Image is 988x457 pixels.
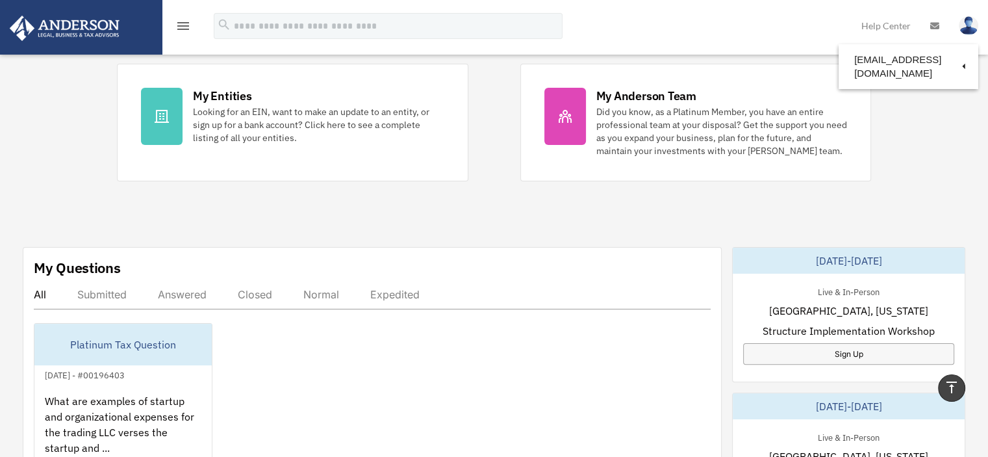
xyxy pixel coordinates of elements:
[959,16,978,35] img: User Pic
[6,16,123,41] img: Anderson Advisors Platinum Portal
[370,288,420,301] div: Expedited
[938,374,965,402] a: vertical_align_top
[117,64,468,181] a: My Entities Looking for an EIN, want to make an update to an entity, or sign up for a bank accoun...
[77,288,127,301] div: Submitted
[34,288,46,301] div: All
[175,23,191,34] a: menu
[158,288,207,301] div: Answered
[944,380,959,395] i: vertical_align_top
[193,105,444,144] div: Looking for an EIN, want to make an update to an entity, or sign up for a bank account? Click her...
[217,18,231,32] i: search
[238,288,272,301] div: Closed
[520,64,871,181] a: My Anderson Team Did you know, as a Platinum Member, you have an entire professional team at your...
[733,248,965,274] div: [DATE]-[DATE]
[743,343,954,365] a: Sign Up
[769,303,928,319] span: [GEOGRAPHIC_DATA], [US_STATE]
[733,393,965,419] div: [DATE]-[DATE]
[34,258,121,278] div: My Questions
[596,88,696,104] div: My Anderson Team
[175,18,191,34] i: menu
[193,88,251,104] div: My Entities
[34,324,212,365] div: Platinum Tax Question
[839,47,978,86] a: [EMAIL_ADDRESS][DOMAIN_NAME]
[807,430,890,443] div: Live & In-Person
[303,288,339,301] div: Normal
[34,367,135,381] div: [DATE] - #00196403
[763,323,935,339] span: Structure Implementation Workshop
[807,284,890,298] div: Live & In-Person
[596,105,847,157] div: Did you know, as a Platinum Member, you have an entire professional team at your disposal? Get th...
